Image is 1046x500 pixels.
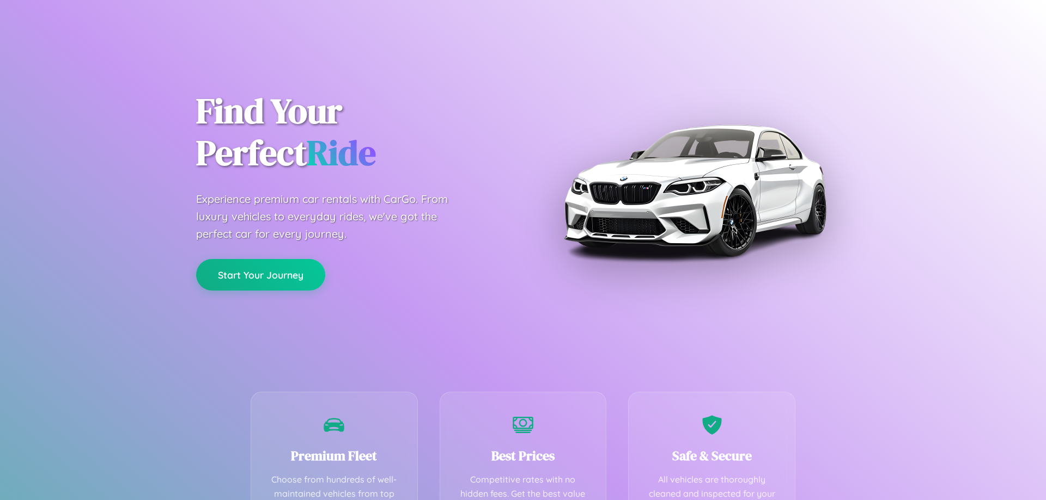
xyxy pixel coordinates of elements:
[307,129,376,176] span: Ride
[645,447,779,465] h3: Safe & Secure
[196,190,469,243] p: Experience premium car rentals with CarGo. From luxury vehicles to everyday rides, we've got the ...
[267,447,401,465] h3: Premium Fleet
[196,90,507,174] h1: Find Your Perfect
[457,447,590,465] h3: Best Prices
[196,259,325,291] button: Start Your Journey
[558,54,831,326] img: Premium BMW car rental vehicle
